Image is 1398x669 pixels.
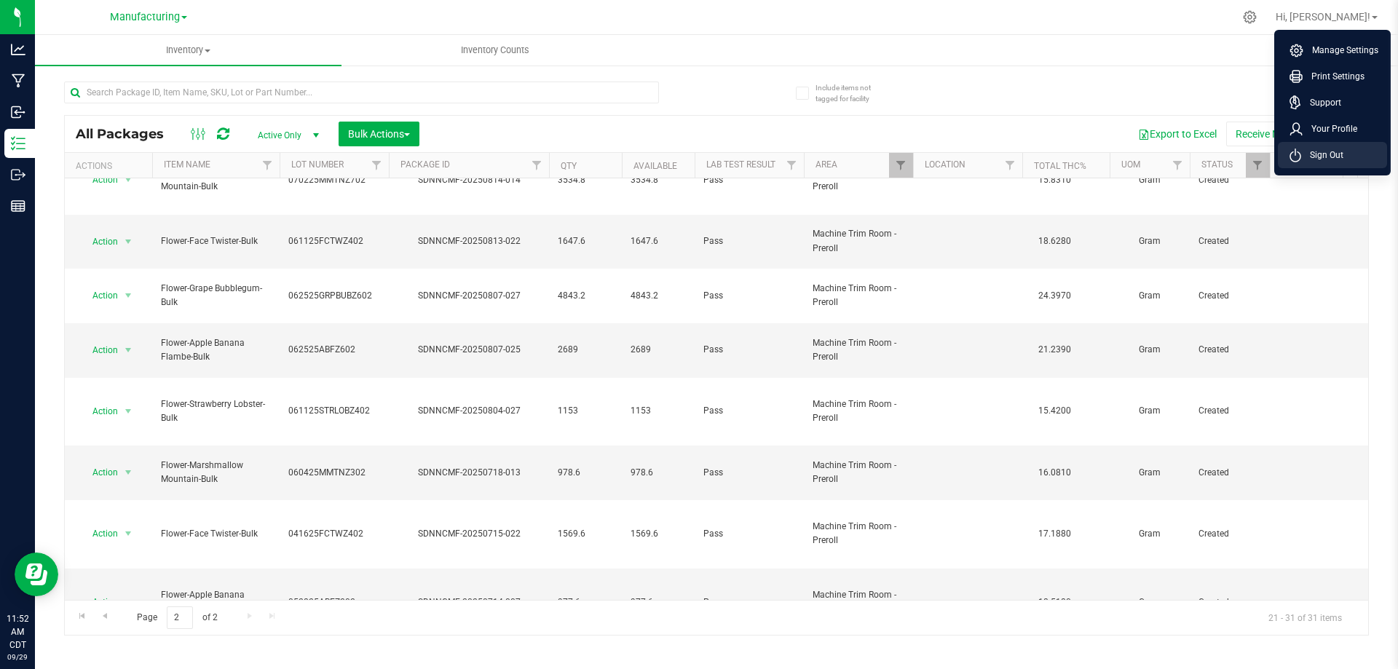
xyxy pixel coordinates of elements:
[631,173,686,187] span: 3534.8
[703,173,795,187] span: Pass
[1246,153,1270,178] a: Filter
[1118,404,1181,418] span: Gram
[1121,159,1140,170] a: UOM
[119,401,138,421] span: select
[11,199,25,213] inline-svg: Reports
[815,82,888,104] span: Include items not tagged for facility
[387,289,551,303] div: SDNNCMF-20250807-027
[110,11,180,23] span: Manufacturing
[288,234,380,248] span: 061125FCTWZ402
[558,466,613,480] span: 978.6
[813,520,904,547] span: Machine Trim Room - Preroll
[164,159,210,170] a: Item Name
[1031,462,1078,483] span: 16.0810
[79,462,119,483] span: Action
[79,401,119,421] span: Action
[631,234,686,248] span: 1647.6
[119,231,138,252] span: select
[288,595,380,609] span: 052825ABFZ202
[441,44,549,57] span: Inventory Counts
[631,289,686,303] span: 4843.2
[558,289,613,303] span: 4843.2
[1290,95,1381,110] a: Support
[1276,11,1370,23] span: Hi, [PERSON_NAME]!
[400,159,450,170] a: Package ID
[1198,173,1261,187] span: Created
[387,173,551,187] div: SDNNCMF-20250814-014
[387,234,551,248] div: SDNNCMF-20250813-022
[813,336,904,364] span: Machine Trim Room - Preroll
[1198,466,1261,480] span: Created
[1201,159,1233,170] a: Status
[7,652,28,662] p: 09/29
[288,466,380,480] span: 060425MMTNZ302
[76,161,146,171] div: Actions
[631,595,686,609] span: 977.6
[558,234,613,248] span: 1647.6
[119,170,138,190] span: select
[79,170,119,190] span: Action
[1031,170,1078,191] span: 15.8310
[79,340,119,360] span: Action
[119,340,138,360] span: select
[35,44,341,57] span: Inventory
[813,588,904,616] span: Machine Trim Room - Preroll
[11,42,25,57] inline-svg: Analytics
[291,159,344,170] a: Lot Number
[1031,285,1078,306] span: 24.3970
[387,404,551,418] div: SDNNCMF-20250804-027
[1241,10,1259,24] div: Manage settings
[71,606,92,626] a: Go to the first page
[813,166,904,194] span: Machine Trim Room - Preroll
[558,527,613,541] span: 1569.6
[703,466,795,480] span: Pass
[1198,595,1261,609] span: Created
[1278,142,1387,168] li: Sign Out
[703,234,795,248] span: Pass
[288,173,380,187] span: 070225MMTNZ702
[1118,289,1181,303] span: Gram
[64,82,659,103] input: Search Package ID, Item Name, SKU, Lot or Part Number...
[1031,592,1078,613] span: 18.5180
[631,527,686,541] span: 1569.6
[1303,69,1365,84] span: Print Settings
[998,153,1022,178] a: Filter
[703,595,795,609] span: Pass
[348,128,410,140] span: Bulk Actions
[631,343,686,357] span: 2689
[7,612,28,652] p: 11:52 AM CDT
[1198,527,1261,541] span: Created
[94,606,115,626] a: Go to the previous page
[780,153,804,178] a: Filter
[161,397,271,425] span: Flower-Strawberry Lobster-Bulk
[1270,153,1343,178] th: Has COA
[256,153,280,178] a: Filter
[703,527,795,541] span: Pass
[11,136,25,151] inline-svg: Inventory
[1166,153,1190,178] a: Filter
[119,592,138,612] span: select
[79,285,119,306] span: Action
[387,466,551,480] div: SDNNCMF-20250718-013
[1198,234,1261,248] span: Created
[925,159,965,170] a: Location
[703,404,795,418] span: Pass
[119,523,138,544] span: select
[76,126,178,142] span: All Packages
[1118,343,1181,357] span: Gram
[813,459,904,486] span: Machine Trim Room - Preroll
[1118,466,1181,480] span: Gram
[558,343,613,357] span: 2689
[365,153,389,178] a: Filter
[1129,122,1226,146] button: Export to Excel
[706,159,775,170] a: Lab Test Result
[525,153,549,178] a: Filter
[125,606,229,629] span: Page of 2
[558,173,613,187] span: 3534.8
[703,343,795,357] span: Pass
[161,234,271,248] span: Flower-Face Twister-Bulk
[15,553,58,596] iframe: Resource center
[1031,400,1078,421] span: 15.4200
[633,161,677,171] a: Available
[167,606,193,629] input: 2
